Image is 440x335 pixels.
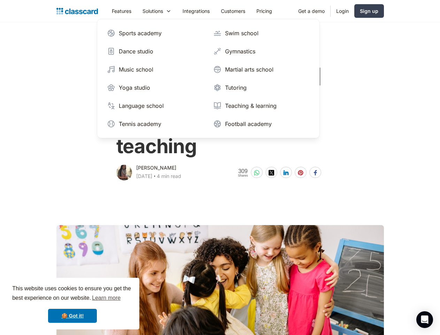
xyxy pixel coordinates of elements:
a: Gymnastics [210,44,312,58]
a: Yoga studio [104,81,206,95]
div: Solutions [142,7,163,15]
a: Sign up [354,4,384,18]
div: Teaching & learning [225,102,277,110]
a: Integrations [177,3,215,19]
div: [PERSON_NAME] [136,164,176,172]
a: Dance studio [104,44,206,58]
div: Tutoring [225,83,247,92]
img: whatsapp-white sharing button [254,170,260,176]
a: Sports academy [104,26,206,40]
span: This website uses cookies to ensure you get the best experience on our website. [12,284,133,303]
div: Martial arts school [225,65,273,74]
a: Get a demo [293,3,330,19]
div: Swim school [225,29,258,37]
nav: Solutions [97,19,320,138]
img: linkedin-white sharing button [283,170,289,176]
div: ‧ [152,172,157,182]
a: Martial arts school [210,62,312,76]
a: home [56,6,98,16]
div: Football academy [225,120,272,128]
a: Features [106,3,137,19]
a: Football academy [210,117,312,131]
a: Tutoring [210,81,312,95]
div: Dance studio [119,47,153,55]
a: Tennis academy [104,117,206,131]
div: [DATE] [136,172,152,180]
a: Teaching & learning [210,99,312,113]
div: Open Intercom Messenger [416,311,433,328]
span: Shares [238,174,248,177]
div: Sign up [360,7,378,15]
div: Sports academy [119,29,162,37]
a: dismiss cookie message [48,309,97,323]
div: 4 min read [157,172,181,180]
img: pinterest-white sharing button [298,170,303,176]
a: Swim school [210,26,312,40]
a: Customers [215,3,251,19]
a: Language school [104,99,206,113]
img: facebook-white sharing button [312,170,318,176]
div: Tennis academy [119,120,161,128]
span: 309 [238,168,248,174]
a: Login [331,3,354,19]
div: Yoga studio [119,83,150,92]
div: cookieconsent [6,278,139,329]
a: learn more about cookies [91,293,122,303]
div: Music school [119,65,153,74]
div: Language school [119,102,164,110]
a: Pricing [251,3,278,19]
div: Gymnastics [225,47,255,55]
img: twitter-white sharing button [269,170,274,176]
a: Music school [104,62,206,76]
div: Solutions [137,3,177,19]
